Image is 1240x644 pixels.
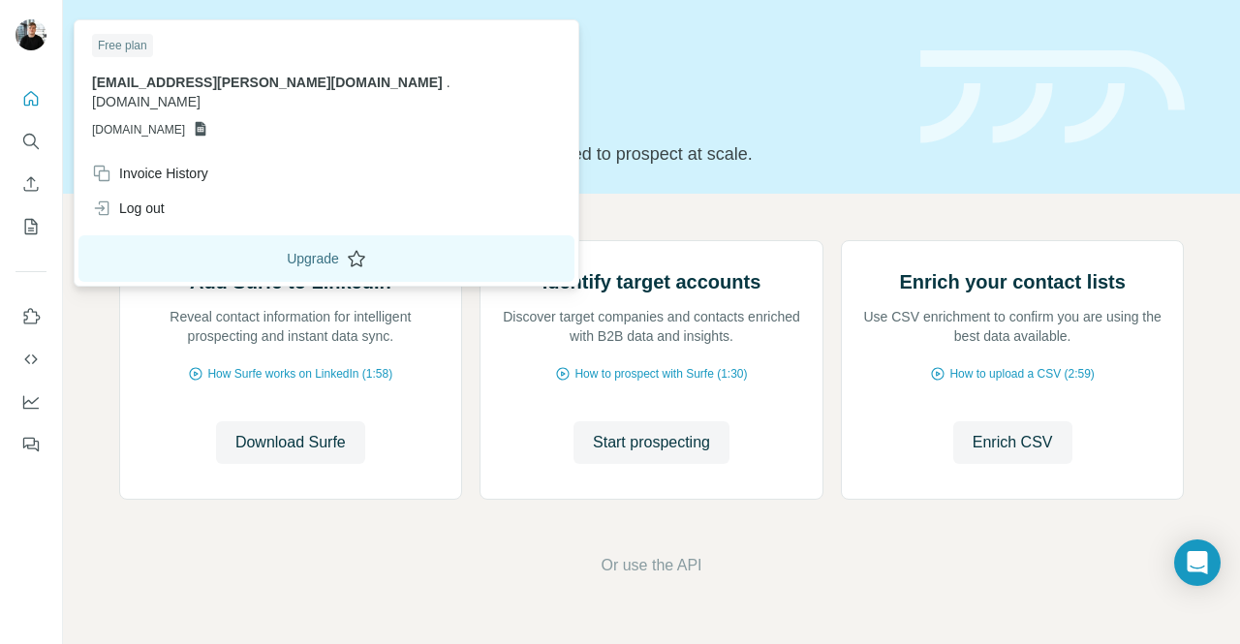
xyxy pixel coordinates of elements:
[953,421,1072,464] button: Enrich CSV
[92,164,208,183] div: Invoice History
[139,307,443,346] p: Reveal contact information for intelligent prospecting and instant data sync.
[92,94,201,109] span: [DOMAIN_NAME]
[574,365,747,383] span: How to prospect with Surfe (1:30)
[1174,539,1221,586] div: Open Intercom Messenger
[15,342,46,377] button: Use Surfe API
[216,421,365,464] button: Download Surfe
[92,121,185,138] span: [DOMAIN_NAME]
[949,365,1094,383] span: How to upload a CSV (2:59)
[92,34,153,57] div: Free plan
[15,299,46,334] button: Use Surfe on LinkedIn
[15,19,46,50] img: Avatar
[15,427,46,462] button: Feedback
[235,431,346,454] span: Download Surfe
[601,554,701,577] button: Or use the API
[447,75,450,90] span: .
[78,235,574,282] button: Upgrade
[542,268,761,295] h2: Identify target accounts
[15,167,46,201] button: Enrich CSV
[593,431,710,454] span: Start prospecting
[207,365,392,383] span: How Surfe works on LinkedIn (1:58)
[899,268,1125,295] h2: Enrich your contact lists
[500,307,803,346] p: Discover target companies and contacts enriched with B2B data and insights.
[92,199,165,218] div: Log out
[92,75,443,90] span: [EMAIL_ADDRESS][PERSON_NAME][DOMAIN_NAME]
[861,307,1164,346] p: Use CSV enrichment to confirm you are using the best data available.
[15,384,46,419] button: Dashboard
[573,421,729,464] button: Start prospecting
[15,209,46,244] button: My lists
[920,50,1185,144] img: banner
[15,124,46,159] button: Search
[973,431,1053,454] span: Enrich CSV
[15,81,46,116] button: Quick start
